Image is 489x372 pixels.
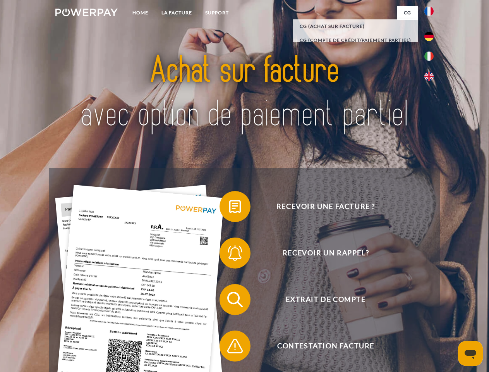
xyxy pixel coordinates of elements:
[55,9,118,16] img: logo-powerpay-white.svg
[74,37,415,148] img: title-powerpay_fr.svg
[231,284,420,315] span: Extrait de compte
[225,290,245,309] img: qb_search.svg
[397,6,418,20] a: CG
[231,191,420,222] span: Recevoir une facture ?
[225,336,245,356] img: qb_warning.svg
[293,33,418,47] a: CG (Compte de crédit/paiement partiel)
[199,6,235,20] a: Support
[126,6,155,20] a: Home
[155,6,199,20] a: LA FACTURE
[424,7,434,16] img: fr
[458,341,483,366] iframe: Bouton de lancement de la fenêtre de messagerie
[231,238,420,269] span: Recevoir un rappel?
[424,72,434,81] img: en
[220,331,421,362] button: Contestation Facture
[220,191,421,222] button: Recevoir une facture ?
[424,52,434,61] img: it
[424,32,434,41] img: de
[225,197,245,216] img: qb_bill.svg
[225,243,245,263] img: qb_bell.svg
[220,238,421,269] button: Recevoir un rappel?
[220,284,421,315] button: Extrait de compte
[231,331,420,362] span: Contestation Facture
[293,19,418,33] a: CG (achat sur facture)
